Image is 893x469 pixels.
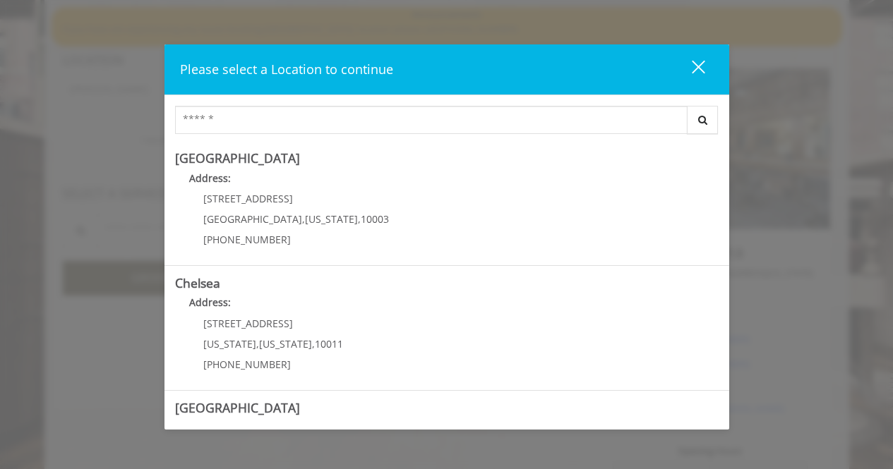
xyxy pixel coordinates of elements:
[358,212,361,226] span: ,
[203,317,293,330] span: [STREET_ADDRESS]
[189,296,231,309] b: Address:
[189,420,231,434] b: Address:
[175,106,688,134] input: Search Center
[175,274,220,291] b: Chelsea
[695,115,711,125] i: Search button
[175,150,300,166] b: [GEOGRAPHIC_DATA]
[305,212,358,226] span: [US_STATE]
[315,337,343,351] span: 10011
[189,171,231,185] b: Address:
[203,192,293,205] span: [STREET_ADDRESS]
[676,59,704,80] div: close dialog
[203,233,291,246] span: [PHONE_NUMBER]
[180,61,393,78] span: Please select a Location to continue
[175,399,300,416] b: [GEOGRAPHIC_DATA]
[302,212,305,226] span: ,
[312,337,315,351] span: ,
[361,212,389,226] span: 10003
[203,358,291,371] span: [PHONE_NUMBER]
[203,337,256,351] span: [US_STATE]
[259,337,312,351] span: [US_STATE]
[256,337,259,351] span: ,
[666,55,714,84] button: close dialog
[203,212,302,226] span: [GEOGRAPHIC_DATA]
[175,106,719,141] div: Center Select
